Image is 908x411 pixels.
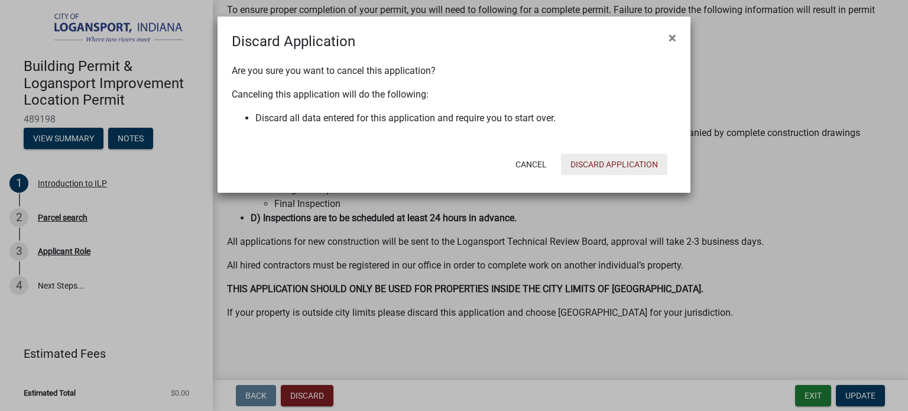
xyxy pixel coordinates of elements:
[561,154,667,175] button: Discard Application
[232,88,676,102] p: Canceling this application will do the following:
[232,31,355,52] h4: Discard Application
[232,64,676,78] p: Are you sure you want to cancel this application?
[659,21,686,54] button: Close
[669,30,676,46] span: ×
[255,111,676,125] li: Discard all data entered for this application and require you to start over.
[506,154,556,175] button: Cancel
